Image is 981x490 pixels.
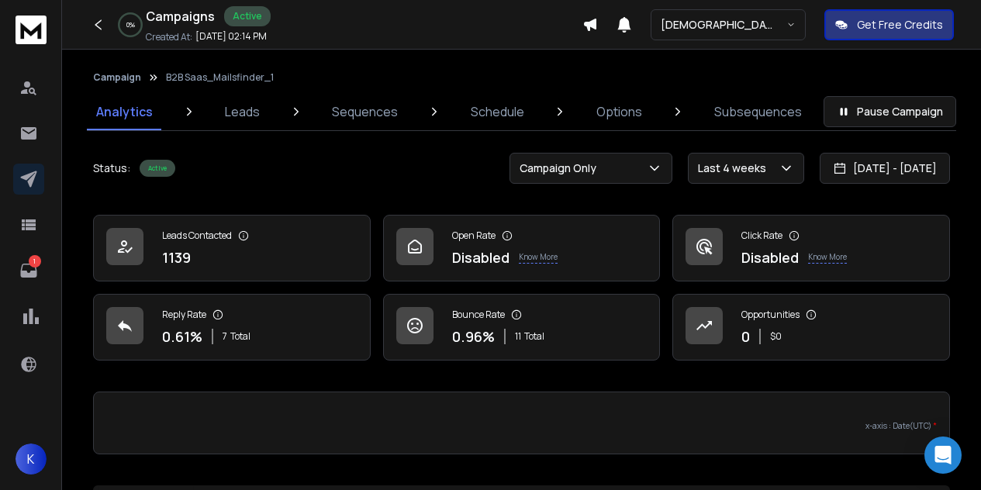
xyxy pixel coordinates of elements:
a: Bounce Rate0.96%11Total [383,294,661,361]
button: Campaign [93,71,141,84]
p: Reply Rate [162,309,206,321]
p: [DATE] 02:14 PM [195,30,267,43]
a: Leads Contacted1139 [93,215,371,281]
p: Know More [808,251,847,264]
span: Total [230,330,250,343]
p: Disabled [741,247,799,268]
p: Know More [519,251,558,264]
a: Subsequences [705,93,811,130]
button: [DATE] - [DATE] [820,153,950,184]
div: Active [140,160,175,177]
p: x-axis : Date(UTC) [106,420,937,432]
p: Last 4 weeks [698,160,772,176]
p: 0.61 % [162,326,202,347]
span: 11 [515,330,521,343]
p: Opportunities [741,309,800,321]
p: Get Free Credits [857,17,943,33]
p: Status: [93,160,130,176]
p: B2B Saas_Mailsfinder_1 [166,71,274,84]
a: Opportunities0$0 [672,294,950,361]
p: 0.96 % [452,326,495,347]
p: Subsequences [714,102,802,121]
a: Open RateDisabledKnow More [383,215,661,281]
h1: Campaigns [146,7,215,26]
img: logo [16,16,47,44]
a: 1 [13,255,44,286]
p: Options [596,102,642,121]
a: Click RateDisabledKnow More [672,215,950,281]
button: K [16,443,47,474]
a: Options [587,93,651,130]
p: Click Rate [741,229,782,242]
a: Sequences [323,93,407,130]
p: 0 [741,326,750,347]
p: 0 % [126,20,135,29]
div: Active [224,6,271,26]
button: Pause Campaign [824,96,956,127]
p: Analytics [96,102,153,121]
a: Schedule [461,93,534,130]
span: 7 [223,330,227,343]
div: Open Intercom Messenger [924,437,962,474]
p: Sequences [332,102,398,121]
span: Total [524,330,544,343]
p: Created At: [146,31,192,43]
p: $ 0 [770,330,782,343]
p: Leads [225,102,260,121]
p: Campaign Only [520,160,603,176]
p: Open Rate [452,229,496,242]
p: Schedule [471,102,524,121]
p: 1139 [162,247,191,268]
p: Disabled [452,247,509,268]
a: Analytics [87,93,162,130]
button: Get Free Credits [824,9,954,40]
p: Bounce Rate [452,309,505,321]
a: Leads [216,93,269,130]
a: Reply Rate0.61%7Total [93,294,371,361]
p: [DEMOGRAPHIC_DATA] <> Harsh SSA [661,17,786,33]
p: Leads Contacted [162,229,232,242]
p: 1 [29,255,41,267]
